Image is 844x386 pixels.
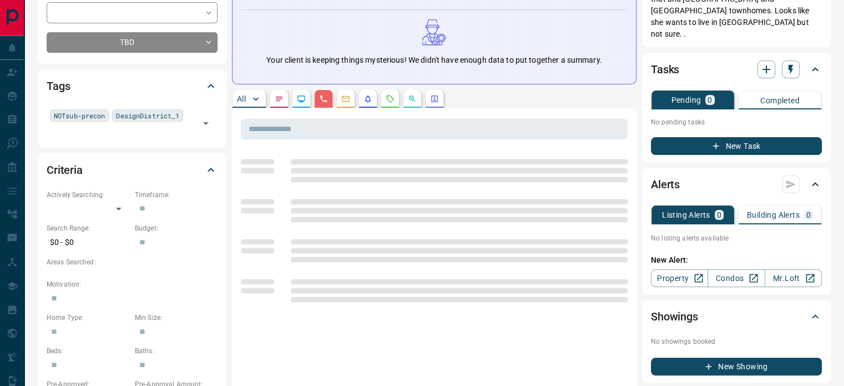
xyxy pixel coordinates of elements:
p: Pending [671,96,701,104]
p: Beds: [47,346,129,356]
div: TBD [47,32,218,53]
svg: Notes [275,94,284,103]
p: Budget: [135,223,218,233]
a: Mr.Loft [765,269,822,287]
p: Your client is keeping things mysterious! We didn't have enough data to put together a summary. [266,54,602,66]
div: Tasks [651,56,822,83]
span: NOTsub-precon [54,110,105,121]
h2: Criteria [47,161,83,179]
h2: Tags [47,77,70,95]
p: Baths: [135,346,218,356]
div: Showings [651,303,822,330]
p: Timeframe: [135,190,218,200]
div: Tags [47,73,218,99]
p: No pending tasks [651,114,822,131]
svg: Emails [341,94,350,103]
p: $0 - $0 [47,233,129,252]
button: New Task [651,137,822,155]
p: 0 [806,211,811,219]
div: Alerts [651,171,822,198]
p: 0 [707,96,712,104]
p: Motivation: [47,279,218,289]
div: Criteria [47,157,218,183]
p: Actively Searching: [47,190,129,200]
p: No showings booked [651,337,822,347]
p: Min Size: [135,313,218,323]
svg: Agent Actions [430,94,439,103]
p: Building Alerts [747,211,800,219]
p: No listing alerts available [651,233,822,243]
button: Open [198,116,214,131]
svg: Calls [319,94,328,103]
a: Condos [707,269,765,287]
p: Search Range: [47,223,129,233]
svg: Lead Browsing Activity [297,94,306,103]
span: DesignDistrict_1 [116,110,179,121]
p: Areas Searched: [47,257,218,267]
a: Property [651,269,708,287]
h2: Alerts [651,176,680,193]
p: Listing Alerts [662,211,710,219]
svg: Listing Alerts [363,94,372,103]
p: New Alert: [651,254,822,266]
svg: Opportunities [408,94,417,103]
p: Completed [760,97,800,104]
p: 0 [717,211,721,219]
svg: Requests [386,94,395,103]
button: New Showing [651,358,822,375]
p: Home Type: [47,313,129,323]
p: All [237,95,246,103]
h2: Tasks [651,61,679,78]
h2: Showings [651,308,698,325]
